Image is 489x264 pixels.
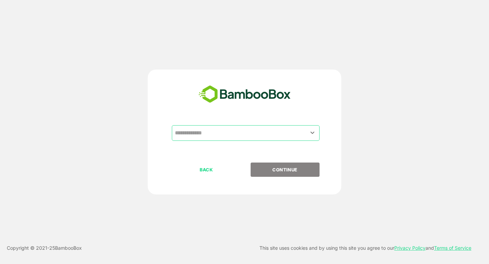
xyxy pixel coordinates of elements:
[308,128,317,137] button: Open
[259,244,471,252] p: This site uses cookies and by using this site you agree to our and
[172,163,241,177] button: BACK
[394,245,425,251] a: Privacy Policy
[251,163,320,177] button: CONTINUE
[251,166,319,173] p: CONTINUE
[173,166,240,173] p: BACK
[434,245,471,251] a: Terms of Service
[195,83,294,106] img: bamboobox
[7,244,82,252] p: Copyright © 2021- 25 BambooBox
